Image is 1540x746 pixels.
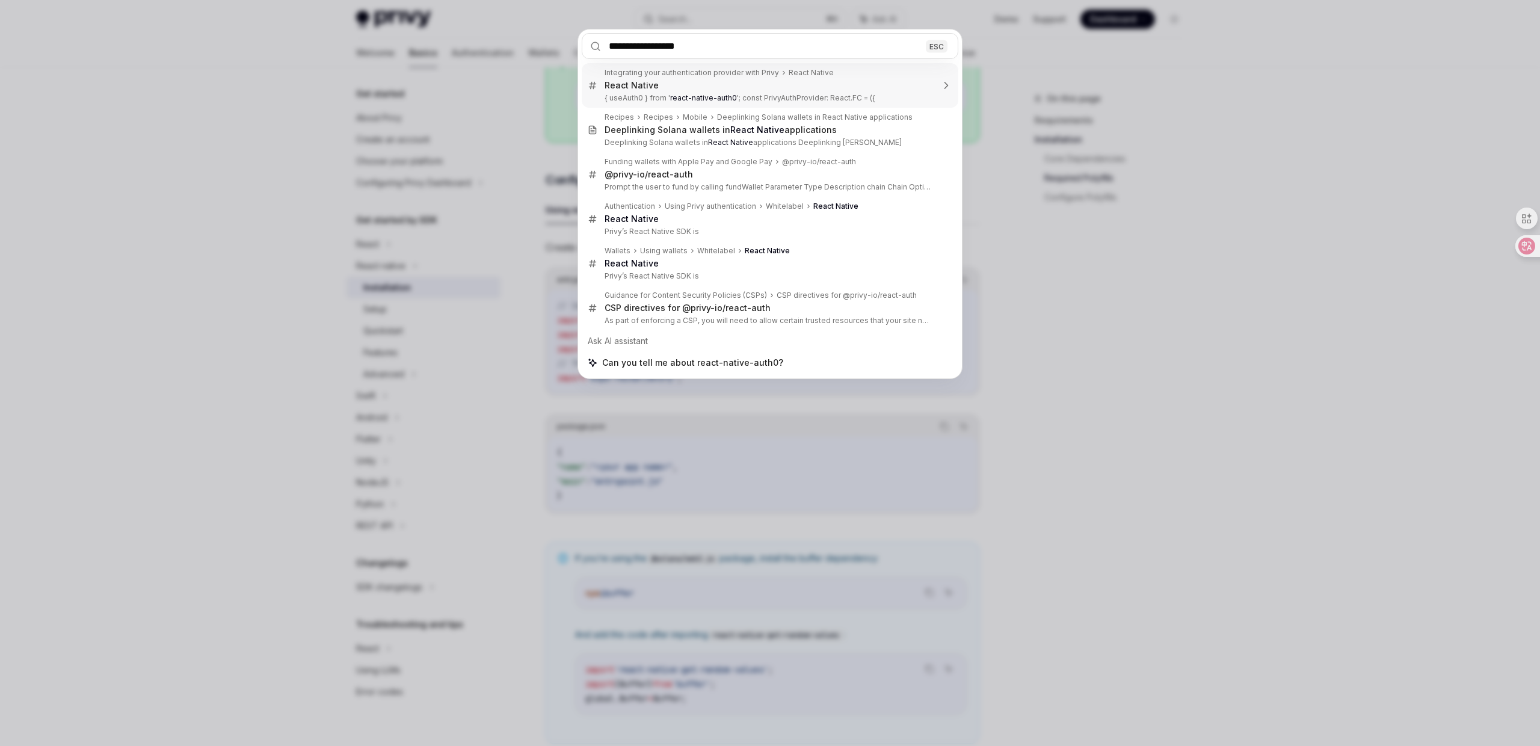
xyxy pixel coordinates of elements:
[605,291,767,300] div: Guidance for Content Security Policies (CSPs)
[605,316,933,325] p: As part of enforcing a CSP, you will need to allow certain trusted resources that your site needs to
[605,258,659,268] b: React Native
[730,125,784,135] b: React Native
[605,202,655,211] div: Authentication
[605,138,933,147] p: Deeplinking Solana wallets in applications Deeplinking [PERSON_NAME]
[605,157,772,167] div: Funding wallets with Apple Pay and Google Pay
[789,68,834,78] div: React Native
[605,271,933,281] p: Privy’s React Native SDK is
[605,113,634,122] div: Recipes
[602,357,783,369] span: Can you tell me about react-native-auth0?
[813,202,858,211] b: React Native
[605,125,837,135] div: Deeplinking Solana wallets in applications
[605,227,933,236] p: Privy’s React Native SDK is
[605,68,779,78] div: Integrating your authentication provider with Privy
[717,113,913,122] div: Deeplinking Solana wallets in React Native applications
[644,113,673,122] div: Recipes
[640,246,688,256] div: Using wallets
[782,157,856,167] div: @privy-io/react-auth
[605,80,659,91] div: React Native
[670,93,737,102] b: react-native-auth0
[708,138,753,147] b: React Native
[697,246,735,256] div: Whitelabel
[582,330,958,352] div: Ask AI assistant
[605,182,933,192] p: Prompt the user to fund by calling fundWallet Parameter Type Description chain Chain Optional. A vie
[683,113,707,122] div: Mobile
[605,303,771,313] div: CSP directives for @privy-io/react-auth
[745,246,790,255] b: React Native
[777,291,917,300] div: CSP directives for @privy-io/react-auth
[605,246,630,256] div: Wallets
[605,214,659,224] b: React Native
[926,40,947,52] div: ESC
[766,202,804,211] div: Whitelabel
[605,169,693,180] div: @privy-io/react-auth
[665,202,756,211] div: Using Privy authentication
[605,93,933,103] p: { useAuth0 } from ' '; const PrivyAuthProvider: React.FC = ({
